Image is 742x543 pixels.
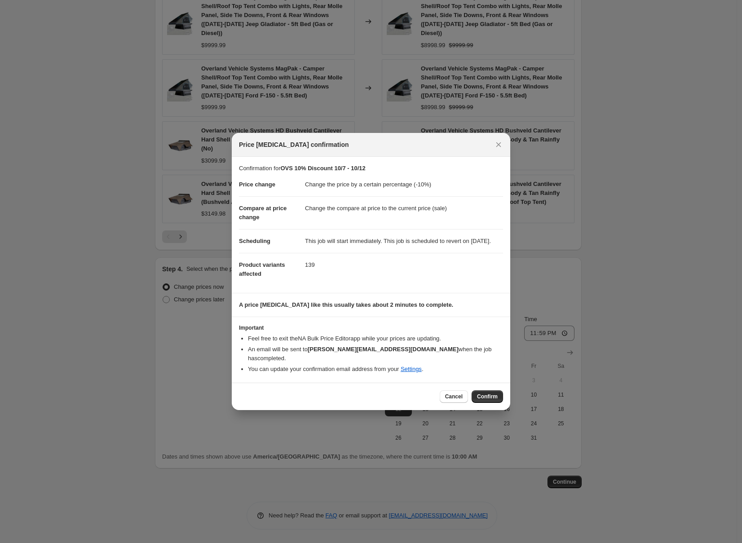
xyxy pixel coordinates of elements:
[239,181,275,188] span: Price change
[239,164,503,173] p: Confirmation for
[239,261,285,277] span: Product variants affected
[280,165,365,172] b: OVS 10% Discount 10/7 - 10/12
[248,365,503,374] li: You can update your confirmation email address from your .
[239,140,349,149] span: Price [MEDICAL_DATA] confirmation
[239,301,453,308] b: A price [MEDICAL_DATA] like this usually takes about 2 minutes to complete.
[401,366,422,372] a: Settings
[305,173,503,196] dd: Change the price by a certain percentage (-10%)
[308,346,459,353] b: [PERSON_NAME][EMAIL_ADDRESS][DOMAIN_NAME]
[477,393,498,400] span: Confirm
[239,324,503,331] h3: Important
[305,196,503,220] dd: Change the compare at price to the current price (sale)
[445,393,463,400] span: Cancel
[305,253,503,277] dd: 139
[248,345,503,363] li: An email will be sent to when the job has completed .
[440,390,468,403] button: Cancel
[492,138,505,151] button: Close
[248,334,503,343] li: Feel free to exit the NA Bulk Price Editor app while your prices are updating.
[239,238,270,244] span: Scheduling
[472,390,503,403] button: Confirm
[305,229,503,253] dd: This job will start immediately. This job is scheduled to revert on [DATE].
[239,205,287,221] span: Compare at price change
